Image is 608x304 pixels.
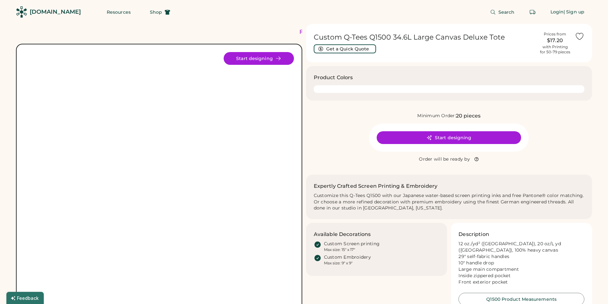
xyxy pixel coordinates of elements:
[544,32,566,37] div: Prices from
[482,6,522,19] button: Search
[539,37,571,44] div: $17.20
[299,28,354,36] div: FREE SHIPPING
[540,44,570,55] div: with Printing for 50-79 pieces
[377,131,521,144] button: Start designing
[314,74,353,81] h3: Product Colors
[324,247,355,252] div: Max size: 15" x 17"
[142,6,178,19] button: Shop
[526,6,539,19] button: Retrieve an order
[150,10,162,14] span: Shop
[458,241,584,285] div: 12 oz./yd² ([GEOGRAPHIC_DATA]), 20 oz/L yd ([GEOGRAPHIC_DATA]), 100% heavy canvas 29" self-fabric...
[314,231,371,238] h3: Available Decorations
[30,8,81,16] div: [DOMAIN_NAME]
[417,113,456,119] div: Minimum Order:
[314,44,376,53] button: Get a Quick Quote
[314,193,585,212] div: Customize this Q-Tees Q1500 with our Japanese water-based screen printing inks and free Pantone® ...
[458,231,489,238] h3: Description
[314,182,438,190] h2: Expertly Crafted Screen Printing & Embroidery
[324,261,352,266] div: Max size: 9" x 9"
[324,241,380,247] div: Custom Screen printing
[324,254,371,261] div: Custom Embroidery
[498,10,515,14] span: Search
[456,112,481,120] div: 20 pieces
[314,33,535,42] h1: Custom Q-Tees Q1500 34.6L Large Canvas Deluxe Tote
[16,6,27,18] img: Rendered Logo - Screens
[99,6,138,19] button: Resources
[419,156,470,163] div: Order will be ready by
[224,52,294,65] button: Start designing
[550,9,564,15] div: Login
[564,9,584,15] div: | Sign up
